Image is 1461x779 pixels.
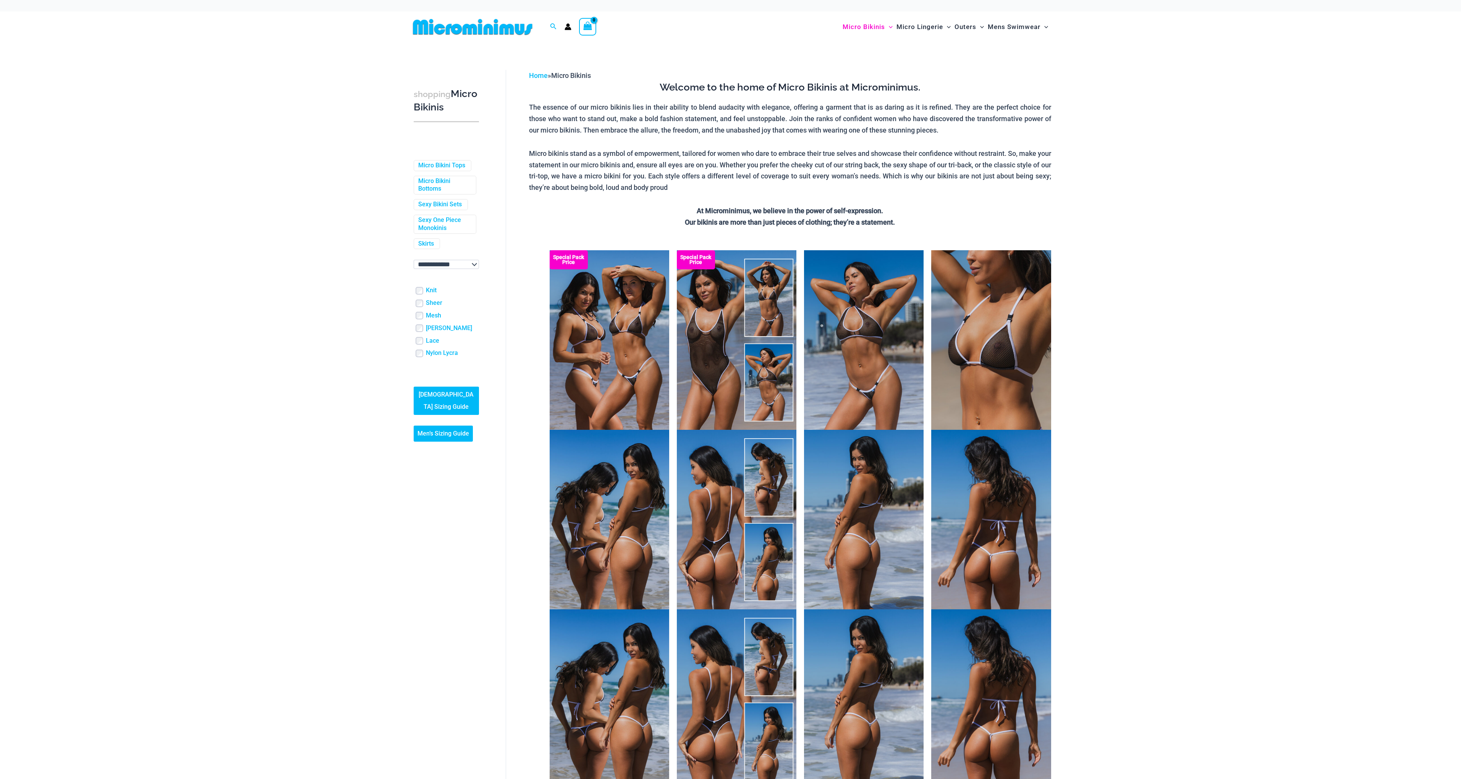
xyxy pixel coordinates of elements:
a: Lace [426,337,439,345]
a: Sexy One Piece Monokinis [418,216,470,232]
h3: Welcome to the home of Micro Bikinis at Microminimus. [529,81,1051,94]
span: Menu Toggle [943,17,951,37]
p: The essence of our micro bikinis lies in their ability to blend audacity with elegance, offering ... [529,102,1051,136]
span: » [529,71,591,79]
a: Search icon link [550,22,557,32]
span: Micro Bikinis [551,71,591,79]
img: Tradewinds Ink and Ivory 317 Tri Top 01 [931,250,1051,430]
a: Knit [426,287,437,295]
img: Collection Pack b (1) [677,430,796,609]
img: MM SHOP LOGO FLAT [410,18,536,36]
a: Home [529,71,548,79]
span: Menu Toggle [976,17,984,37]
b: Special Pack Price [550,255,588,265]
a: OutersMenu ToggleMenu Toggle [953,15,986,39]
a: Mens SwimwearMenu ToggleMenu Toggle [986,15,1050,39]
img: Tradewinds Ink and Ivory 384 Halter 453 Micro 02 [804,250,924,430]
p: Micro bikinis stand as a symbol of empowerment, tailored for women who dare to embrace their true... [529,148,1051,193]
a: Micro Bikini Bottoms [418,177,470,193]
a: Nylon Lycra [426,349,458,357]
span: Micro Bikinis [843,17,885,37]
strong: Our bikinis are more than just pieces of clothing; they’re a statement. [685,218,895,226]
span: Micro Lingerie [896,17,943,37]
a: Micro Bikini Tops [418,162,465,170]
a: Account icon link [565,23,571,30]
a: Men’s Sizing Guide [414,426,473,442]
strong: At Microminimus, we believe in the power of self-expression. [697,207,883,215]
a: [DEMOGRAPHIC_DATA] Sizing Guide [414,387,479,415]
img: Tradewinds Ink and Ivory 384 Halter 453 Micro 01 [804,430,924,609]
a: View Shopping Cart, empty [579,18,597,36]
select: wpc-taxonomy-pa_color-745982 [414,260,479,269]
span: Menu Toggle [885,17,893,37]
a: Sexy Bikini Sets [418,201,462,209]
a: Mesh [426,312,441,320]
img: Top Bum Pack [550,250,669,430]
span: shopping [414,89,451,99]
img: Tradewinds Ink and Ivory 317 Tri Top 453 Micro 06 [931,430,1051,609]
span: Mens Swimwear [988,17,1040,37]
h3: Micro Bikinis [414,87,479,114]
a: Sheer [426,299,442,307]
a: Skirts [418,240,434,248]
nav: Site Navigation [840,14,1052,40]
span: Outers [955,17,976,37]
a: Micro LingerieMenu ToggleMenu Toggle [895,15,953,39]
b: Special Pack Price [677,255,715,265]
a: Micro BikinisMenu ToggleMenu Toggle [841,15,895,39]
img: Collection Pack [677,250,796,430]
img: Top Bum Pack b [550,430,669,609]
a: [PERSON_NAME] [426,324,472,332]
span: Menu Toggle [1040,17,1048,37]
